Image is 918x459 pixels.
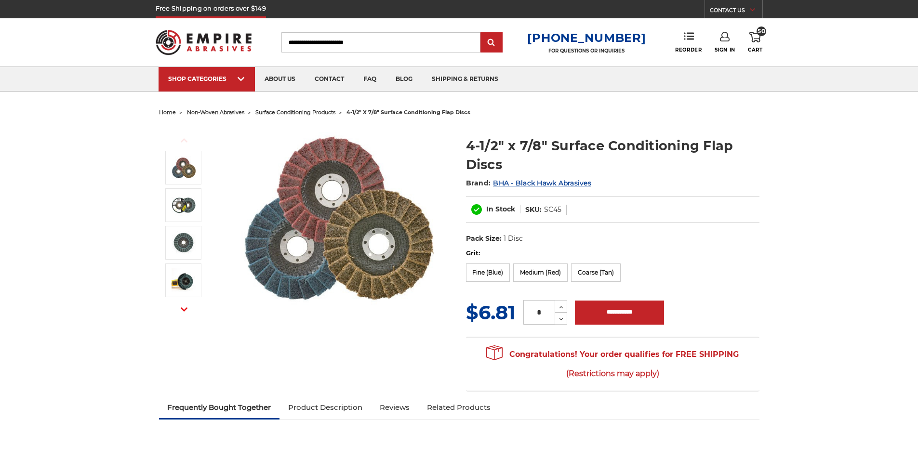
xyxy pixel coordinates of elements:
a: non-woven abrasives [187,109,244,116]
a: faq [354,67,386,92]
img: Scotch brite flap discs [172,156,196,180]
a: surface conditioning products [255,109,335,116]
img: Empire Abrasives [156,24,252,61]
span: Brand: [466,179,491,187]
span: Sign In [715,47,735,53]
h1: 4-1/2" x 7/8" Surface Conditioning Flap Discs [466,136,759,174]
a: Related Products [418,397,499,418]
a: Frequently Bought Together [159,397,280,418]
label: Grit: [466,249,759,258]
dt: Pack Size: [466,234,502,244]
img: Angle grinder with blue surface conditioning flap disc [172,268,196,292]
button: Next [173,299,196,320]
a: CONTACT US [710,5,762,18]
span: (Restrictions may apply) [486,364,739,383]
a: Reviews [371,397,418,418]
input: Submit [482,33,501,52]
img: Black Hawk Abrasives Surface Conditioning Flap Disc - Blue [172,193,196,217]
span: 4-1/2" x 7/8" surface conditioning flap discs [346,109,470,116]
span: Reorder [675,47,702,53]
a: BHA - Black Hawk Abrasives [493,179,591,187]
a: Reorder [675,32,702,52]
a: contact [305,67,354,92]
a: shipping & returns [422,67,508,92]
dt: SKU: [525,205,542,215]
img: 4-1/2" x 7/8" Surface Conditioning Flap Discs [172,231,196,255]
a: home [159,109,176,116]
a: Product Description [279,397,371,418]
a: [PHONE_NUMBER] [527,31,646,45]
span: In Stock [486,205,515,213]
span: Congratulations! Your order qualifies for FREE SHIPPING [486,345,739,383]
span: 50 [757,26,766,36]
a: 50 Cart [748,32,762,53]
p: FOR QUESTIONS OR INQUIRIES [527,48,646,54]
dd: 1 Disc [504,234,523,244]
span: Cart [748,47,762,53]
button: Previous [173,130,196,151]
img: Scotch brite flap discs [241,126,434,314]
a: about us [255,67,305,92]
a: blog [386,67,422,92]
dd: SC45 [544,205,561,215]
div: SHOP CATEGORIES [168,75,245,82]
span: $6.81 [466,301,516,324]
